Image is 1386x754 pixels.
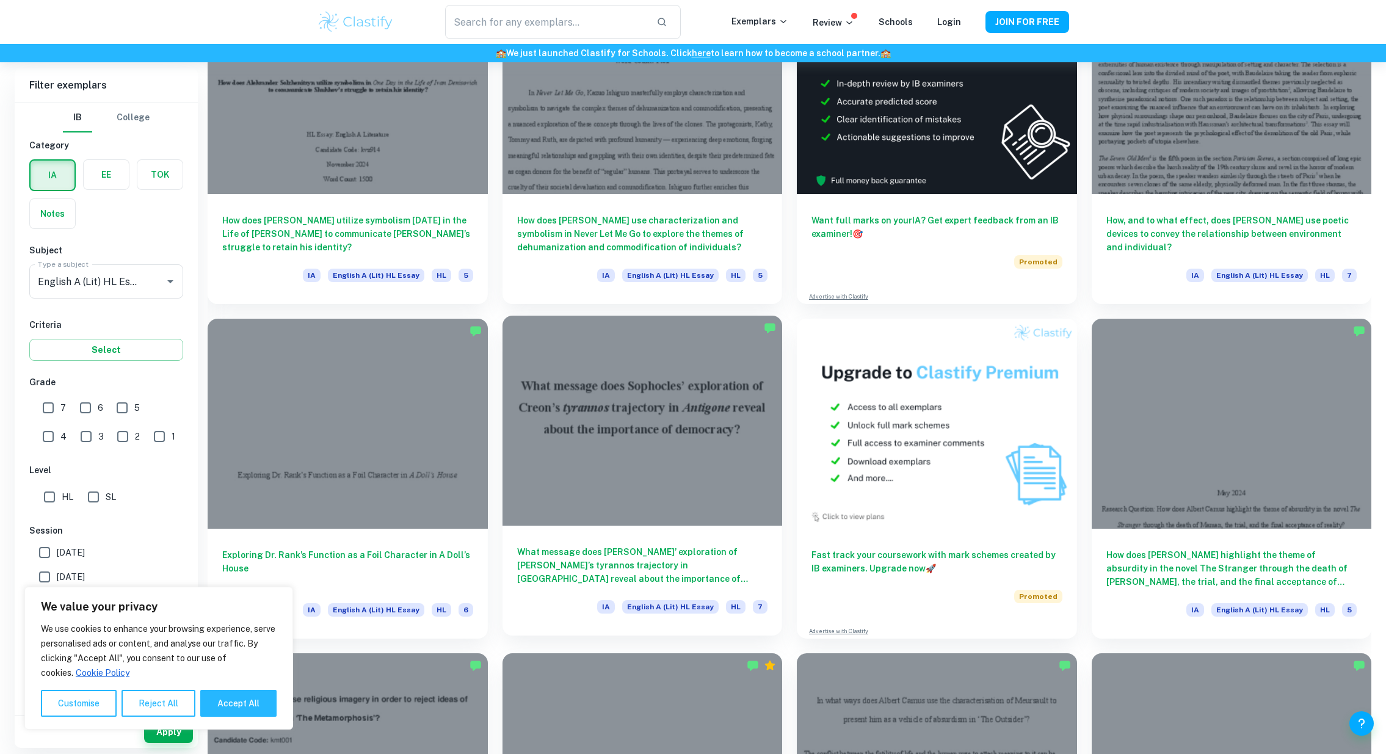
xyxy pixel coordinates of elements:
a: Login [937,17,961,27]
span: 🏫 [496,48,506,58]
h6: How does [PERSON_NAME] highlight the theme of absurdity in the novel The Stranger through the dea... [1106,548,1357,589]
button: IB [63,103,92,132]
img: Thumbnail [797,319,1077,529]
span: HL [1315,603,1335,617]
p: Review [813,16,854,29]
img: Marked [470,659,482,672]
a: Cookie Policy [75,667,130,678]
span: IA [1186,269,1204,282]
img: Marked [1059,659,1071,672]
h6: How does [PERSON_NAME] use characterization and symbolism in Never Let Me Go to explore the theme... [517,214,768,254]
h6: How, and to what effect, does [PERSON_NAME] use poetic devices to convey the relationship between... [1106,214,1357,254]
button: College [117,103,150,132]
span: 3 [98,430,104,443]
span: English A (Lit) HL Essay [1211,269,1308,282]
span: IA [303,603,321,617]
span: 7 [753,600,767,614]
button: Open [162,273,179,290]
span: HL [726,269,746,282]
div: Filter type choice [63,103,150,132]
a: Advertise with Clastify [809,292,868,301]
h6: We just launched Clastify for Schools. Click to learn how to become a school partner. [2,46,1384,60]
button: Select [29,339,183,361]
button: Reject All [122,690,195,717]
button: IA [31,161,74,190]
div: Premium [764,659,776,672]
a: How does [PERSON_NAME] highlight the theme of absurdity in the novel The Stranger through the dea... [1092,319,1372,639]
span: 5 [1342,603,1357,617]
button: JOIN FOR FREE [985,11,1069,33]
a: Schools [879,17,913,27]
span: Promoted [1014,255,1062,269]
span: English A (Lit) HL Essay [328,603,424,617]
img: Marked [747,659,759,672]
span: IA [597,600,615,614]
h6: Want full marks on your IA ? Get expert feedback from an IB examiner! [811,214,1062,241]
h6: Subject [29,244,183,257]
img: Marked [1353,325,1365,337]
span: 5 [459,269,473,282]
div: We value your privacy [24,587,293,730]
button: EE [84,160,129,189]
span: HL [1315,269,1335,282]
span: [DATE] [57,546,85,559]
img: Marked [764,322,776,334]
h6: Level [29,463,183,477]
span: English A (Lit) HL Essay [622,269,719,282]
span: HL [432,269,451,282]
span: 6 [459,603,473,617]
span: 5 [753,269,767,282]
a: What message does [PERSON_NAME]’ exploration of [PERSON_NAME]’s tyrannos trajectory in [GEOGRAPHI... [503,319,783,639]
h6: How does [PERSON_NAME] utilize symbolism [DATE] in the Life of [PERSON_NAME] to communicate [PERS... [222,214,473,254]
span: 1 [172,430,175,443]
h6: Filter exemplars [15,68,198,103]
h6: Exploring Dr. Rank’s Function as a Foil Character in A Doll’s House [222,548,473,589]
h6: Criteria [29,318,183,332]
h6: What message does [PERSON_NAME]’ exploration of [PERSON_NAME]’s tyrannos trajectory in [GEOGRAPHI... [517,545,768,585]
span: 7 [60,401,66,415]
span: HL [726,600,746,614]
span: HL [432,603,451,617]
span: Promoted [1014,590,1062,603]
span: 6 [98,401,103,415]
button: TOK [137,160,183,189]
span: IA [303,269,321,282]
button: Help and Feedback [1349,711,1374,736]
span: 🚀 [926,564,936,573]
span: IA [597,269,615,282]
h6: Fast track your coursework with mark schemes created by IB examiners. Upgrade now [811,548,1062,575]
a: Exploring Dr. Rank’s Function as a Foil Character in A Doll’s HouseIAEnglish A (Lit) HL EssayHL6 [208,319,488,639]
span: IA [1186,603,1204,617]
span: [DATE] [57,570,85,584]
img: Marked [1353,659,1365,672]
h6: Category [29,139,183,152]
span: 🏫 [880,48,891,58]
span: 2 [135,430,140,443]
a: Advertise with Clastify [809,627,868,636]
span: 7 [1342,269,1357,282]
span: SL [106,490,116,504]
button: Accept All [200,690,277,717]
label: Type a subject [38,259,89,269]
button: Notes [30,199,75,228]
img: Clastify logo [317,10,394,34]
span: English A (Lit) HL Essay [1211,603,1308,617]
p: We value your privacy [41,600,277,614]
span: English A (Lit) HL Essay [622,600,719,614]
img: Marked [470,325,482,337]
p: Exemplars [731,15,788,28]
span: 🎯 [852,229,863,239]
p: We use cookies to enhance your browsing experience, serve personalised ads or content, and analys... [41,622,277,680]
button: Apply [144,721,193,743]
button: Customise [41,690,117,717]
span: 5 [134,401,140,415]
span: HL [62,490,73,504]
span: 4 [60,430,67,443]
input: Search for any exemplars... [445,5,647,39]
h6: Grade [29,375,183,389]
span: English A (Lit) HL Essay [328,269,424,282]
a: here [692,48,711,58]
h6: Session [29,524,183,537]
